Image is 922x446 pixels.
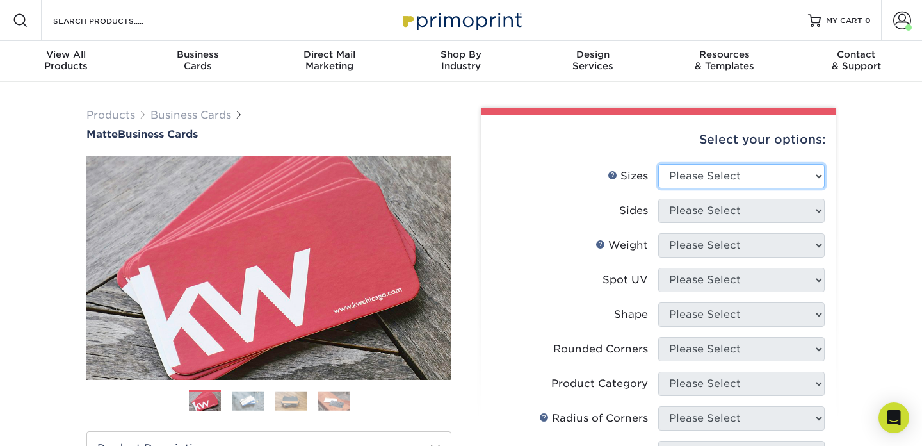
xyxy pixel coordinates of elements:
[790,49,922,60] span: Contact
[527,49,659,60] span: Design
[790,41,922,82] a: Contact& Support
[232,391,264,411] img: Business Cards 02
[395,41,527,82] a: Shop ByIndustry
[263,49,395,60] span: Direct Mail
[150,109,231,121] a: Business Cards
[790,49,922,72] div: & Support
[614,307,648,322] div: Shape
[318,391,350,411] img: Business Cards 04
[619,203,648,219] div: Sides
[395,49,527,60] span: Shop By
[491,115,825,164] div: Select your options:
[659,49,791,60] span: Resources
[275,391,307,411] img: Business Cards 03
[551,376,648,392] div: Product Category
[539,411,648,426] div: Radius of Corners
[132,49,264,60] span: Business
[263,41,395,82] a: Direct MailMarketing
[527,49,659,72] div: Services
[659,49,791,72] div: & Templates
[263,49,395,72] div: Marketing
[132,41,264,82] a: BusinessCards
[3,407,109,442] iframe: Google Customer Reviews
[603,272,648,288] div: Spot UV
[595,238,648,253] div: Weight
[189,386,221,418] img: Business Cards 01
[52,13,177,28] input: SEARCH PRODUCTS.....
[608,169,648,184] div: Sizes
[86,128,118,140] span: Matte
[878,402,909,433] div: Open Intercom Messenger
[395,49,527,72] div: Industry
[553,342,648,357] div: Rounded Corners
[86,128,451,140] a: MatteBusiness Cards
[86,109,135,121] a: Products
[865,16,871,25] span: 0
[659,41,791,82] a: Resources& Templates
[86,128,451,140] h1: Business Cards
[397,6,525,34] img: Primoprint
[132,49,264,72] div: Cards
[826,15,862,26] span: MY CART
[527,41,659,82] a: DesignServices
